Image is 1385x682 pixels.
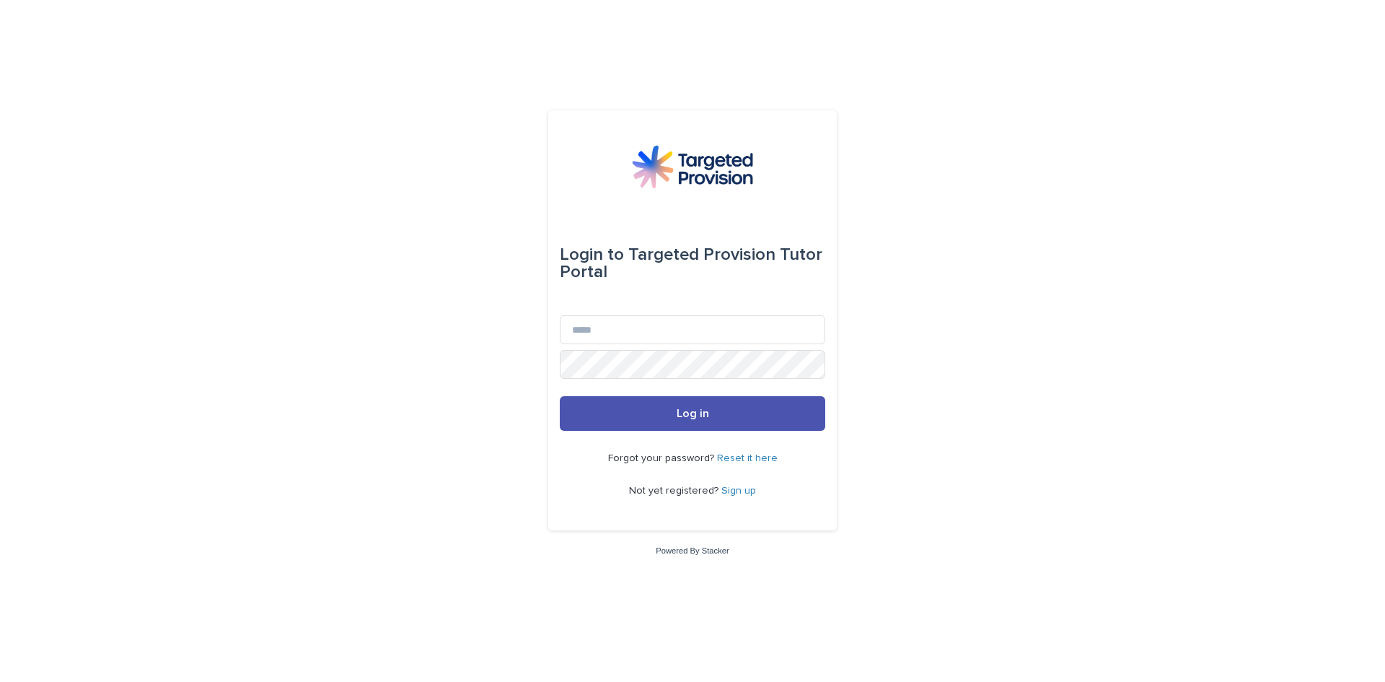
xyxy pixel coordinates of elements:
[629,486,721,496] span: Not yet registered?
[632,145,753,188] img: M5nRWzHhSzIhMunXDL62
[656,546,729,555] a: Powered By Stacker
[677,408,709,419] span: Log in
[560,396,825,431] button: Log in
[560,246,624,263] span: Login to
[717,453,778,463] a: Reset it here
[721,486,756,496] a: Sign up
[560,235,825,292] div: Targeted Provision Tutor Portal
[608,453,717,463] span: Forgot your password?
